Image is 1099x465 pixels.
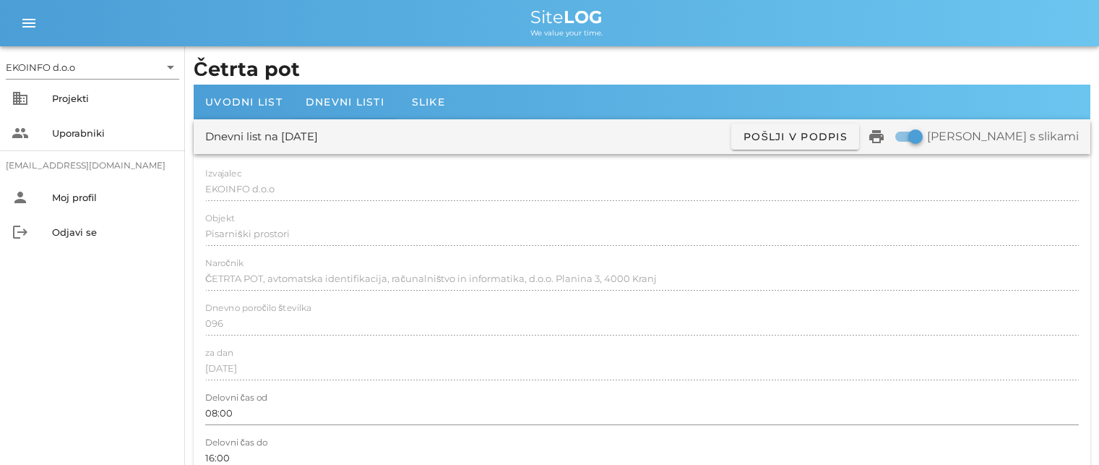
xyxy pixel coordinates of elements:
div: EKOINFO d.o.o [6,56,179,79]
iframe: Chat Widget [1027,396,1099,465]
span: Slike [412,95,445,108]
span: Site [530,7,603,27]
label: Naročnik [205,258,243,269]
i: logout [12,223,29,241]
label: Dnevno poročilo številka [205,303,311,314]
div: Projekti [52,93,173,104]
div: Dnevni list na [DATE] [205,129,318,145]
div: Moj profil [52,192,173,203]
span: Uvodni list [205,95,283,108]
label: za dan [205,348,233,359]
i: menu [20,14,38,32]
span: Dnevni listi [306,95,384,108]
span: We value your time. [530,28,603,38]
div: Uporabniki [52,127,173,139]
span: Pošlji v podpis [743,130,848,143]
i: print [868,128,885,145]
label: Delovni čas do [205,438,267,448]
i: person [12,189,29,206]
i: business [12,90,29,107]
label: Izvajalec [205,168,241,179]
label: [PERSON_NAME] s slikami [927,129,1079,144]
div: Pripomoček za klepet [1027,396,1099,465]
label: Objekt [205,213,235,224]
h1: Četrta pot [194,55,1090,85]
i: arrow_drop_down [162,59,179,76]
button: Pošlji v podpis [731,124,859,150]
b: LOG [564,7,603,27]
i: people [12,124,29,142]
div: Odjavi se [52,226,173,238]
div: EKOINFO d.o.o [6,61,75,74]
label: Delovni čas od [205,393,267,404]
